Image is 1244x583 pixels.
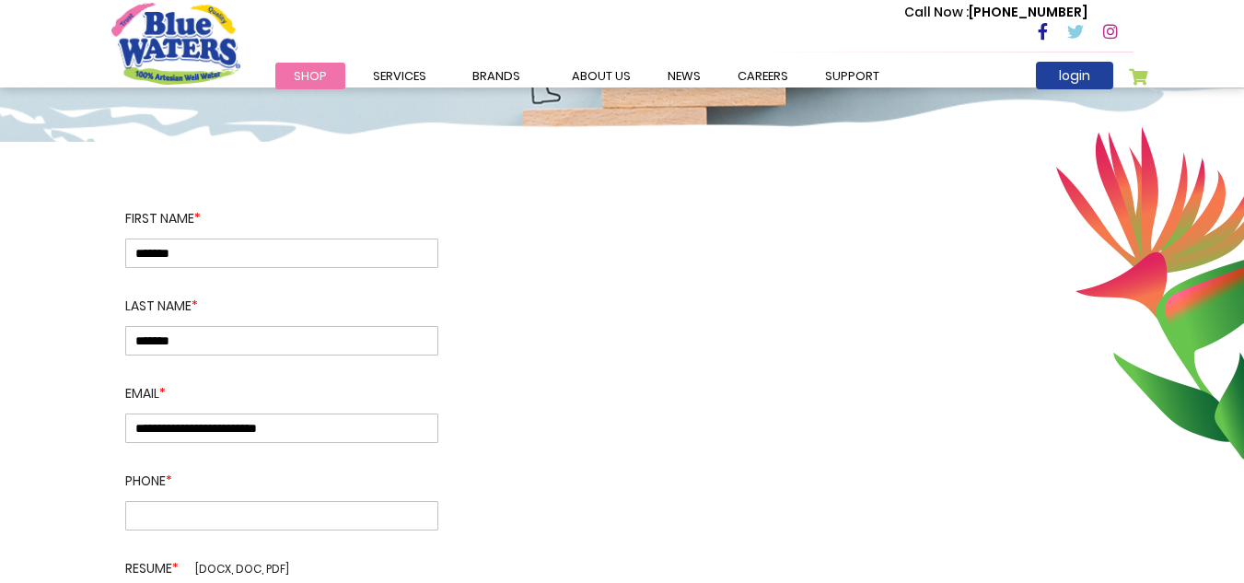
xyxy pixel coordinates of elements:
[1036,62,1113,89] a: login
[553,63,649,89] a: about us
[125,268,438,326] label: Last Name
[125,443,438,501] label: Phone
[294,67,327,85] span: Shop
[373,67,426,85] span: Services
[719,63,807,89] a: careers
[195,561,289,577] span: [docx, doc, pdf]
[649,63,719,89] a: News
[1055,126,1244,460] img: career-intro-leaves.png
[111,3,240,84] a: store logo
[904,3,969,21] span: Call Now :
[125,209,438,239] label: First name
[904,3,1087,22] p: [PHONE_NUMBER]
[472,67,520,85] span: Brands
[807,63,898,89] a: support
[125,356,438,414] label: Email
